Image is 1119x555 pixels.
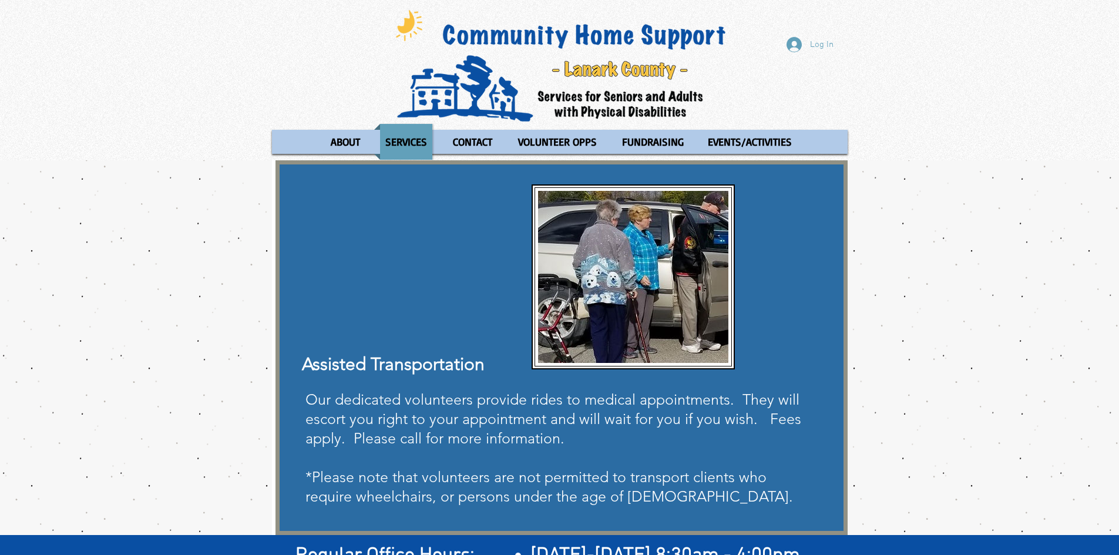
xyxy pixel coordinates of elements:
a: CONTACT [441,124,504,160]
p: SERVICES [380,124,432,160]
p: ABOUT [325,124,365,160]
a: FUNDRAISING [611,124,694,160]
a: VOLUNTEER OPPS [507,124,608,160]
a: ABOUT [319,124,371,160]
p: EVENTS/ACTIVITIES [703,124,797,160]
span: Our dedicated volunteers provide rides to medical appointments. They will escort you right to you... [305,391,801,447]
a: EVENTS/ACTIVITIES [697,124,803,160]
button: Log In [778,33,842,56]
p: FUNDRAISING [617,124,689,160]
p: VOLUNTEER OPPS [513,124,602,160]
nav: Site [272,124,848,160]
a: SERVICES [374,124,438,160]
span: *Please note that volunteers are not permitted to transport clients who require wheelchairs, or p... [305,468,793,505]
span: Log In [806,39,838,51]
span: Assisted Transportation [302,354,485,375]
p: CONTACT [448,124,498,160]
img: Clients Ed and Sally Conroy Volunteer Na [538,191,728,363]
